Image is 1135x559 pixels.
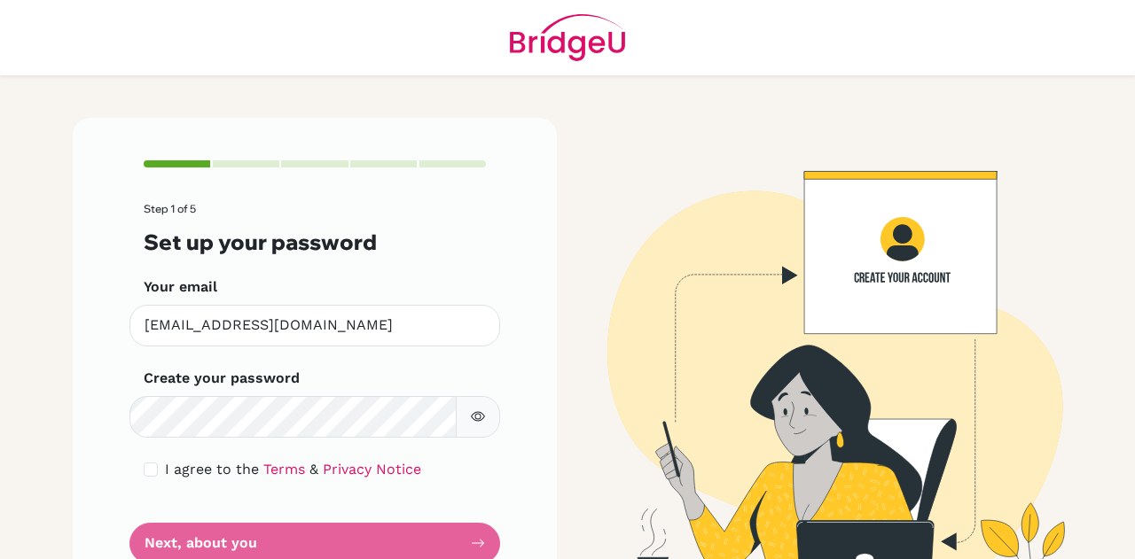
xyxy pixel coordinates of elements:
[323,461,421,477] a: Privacy Notice
[309,461,318,477] span: &
[263,461,305,477] a: Terms
[165,461,259,477] span: I agree to the
[144,276,217,298] label: Your email
[144,229,486,255] h3: Set up your password
[144,368,300,389] label: Create your password
[129,305,500,346] input: Insert your email*
[144,202,196,215] span: Step 1 of 5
